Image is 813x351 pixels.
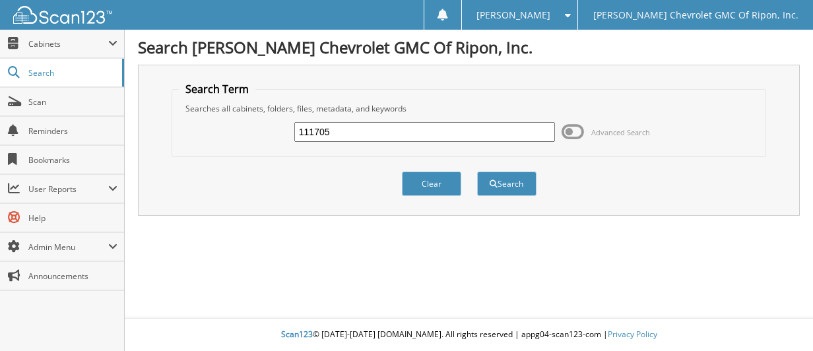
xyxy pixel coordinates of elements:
span: Admin Menu [28,241,108,253]
span: Announcements [28,271,117,282]
legend: Search Term [179,82,255,96]
button: Search [477,172,537,196]
span: User Reports [28,183,108,195]
span: Cabinets [28,38,108,49]
span: Bookmarks [28,154,117,166]
span: Advanced Search [591,127,650,137]
img: scan123-logo-white.svg [13,6,112,24]
span: Scan123 [281,329,313,340]
h1: Search [PERSON_NAME] Chevrolet GMC Of Ripon, Inc. [138,36,800,58]
span: Search [28,67,115,79]
div: © [DATE]-[DATE] [DOMAIN_NAME]. All rights reserved | appg04-scan123-com | [125,319,813,351]
iframe: Chat Widget [747,288,813,351]
a: Privacy Policy [608,329,657,340]
span: [PERSON_NAME] [476,11,550,19]
span: Scan [28,96,117,108]
button: Clear [402,172,461,196]
span: [PERSON_NAME] Chevrolet GMC Of Ripon, Inc. [593,11,798,19]
span: Reminders [28,125,117,137]
span: Help [28,212,117,224]
div: Searches all cabinets, folders, files, metadata, and keywords [179,103,759,114]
